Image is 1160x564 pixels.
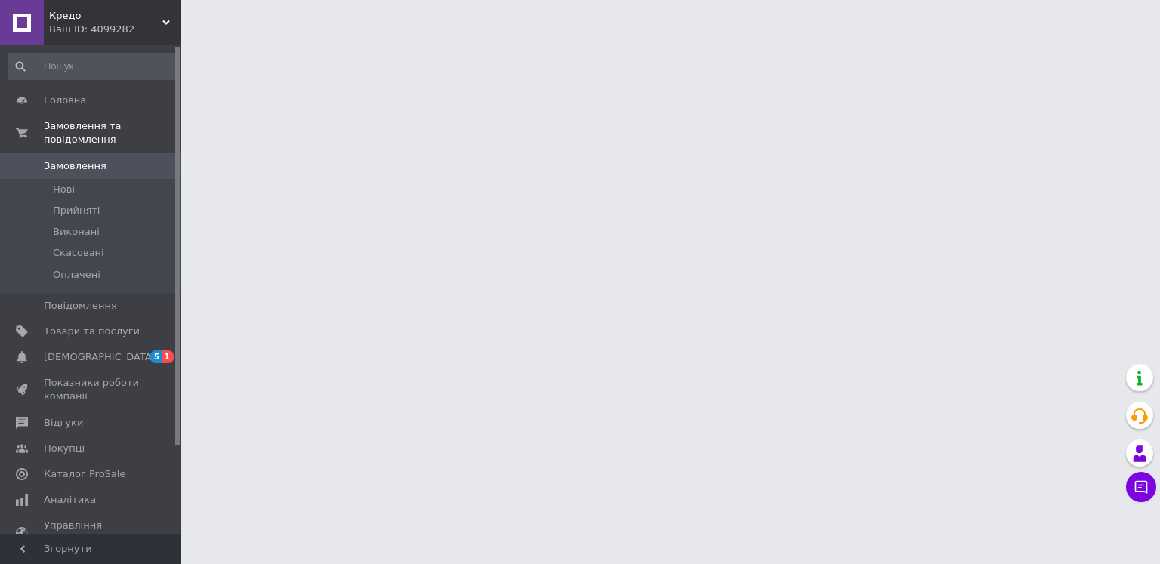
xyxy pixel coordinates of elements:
[44,119,181,146] span: Замовлення та повідомлення
[44,519,140,546] span: Управління сайтом
[44,376,140,403] span: Показники роботи компанії
[150,350,162,363] span: 5
[44,493,96,507] span: Аналітика
[8,53,178,80] input: Пошук
[162,350,174,363] span: 1
[44,159,106,173] span: Замовлення
[44,416,83,430] span: Відгуки
[1126,472,1156,502] button: Чат з покупцем
[49,9,162,23] span: Кредо
[53,183,75,196] span: Нові
[53,246,104,260] span: Скасовані
[44,325,140,338] span: Товари та послуги
[53,204,100,217] span: Прийняті
[44,467,125,481] span: Каталог ProSale
[44,442,85,455] span: Покупці
[44,299,117,313] span: Повідомлення
[53,268,100,282] span: Оплачені
[53,225,100,239] span: Виконані
[44,350,156,364] span: [DEMOGRAPHIC_DATA]
[44,94,86,107] span: Головна
[49,23,181,36] div: Ваш ID: 4099282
